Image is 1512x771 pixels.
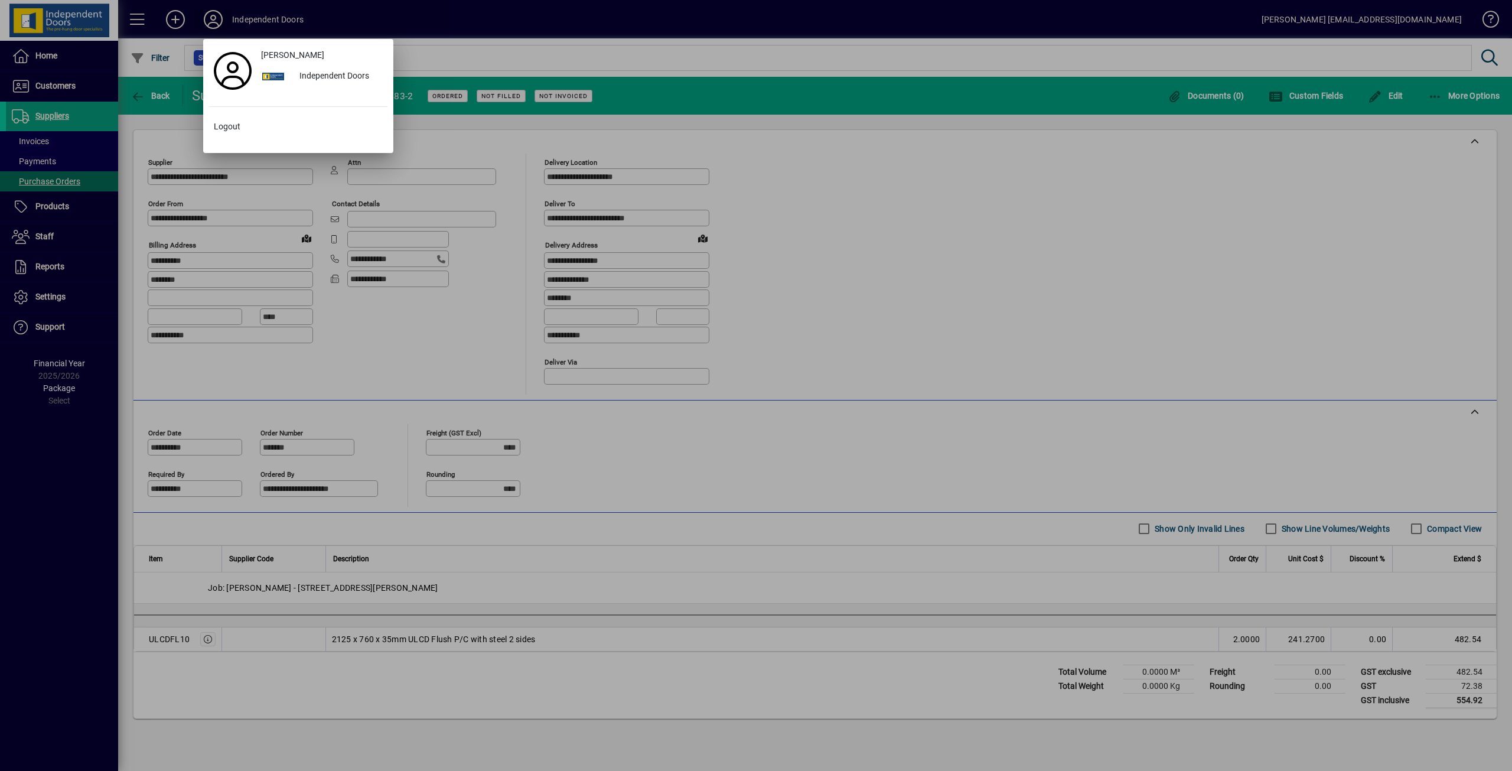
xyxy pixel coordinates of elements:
[256,45,387,66] a: [PERSON_NAME]
[209,116,387,138] button: Logout
[261,49,324,61] span: [PERSON_NAME]
[256,66,387,87] button: Independent Doors
[209,60,256,82] a: Profile
[290,66,387,87] div: Independent Doors
[214,121,240,133] span: Logout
